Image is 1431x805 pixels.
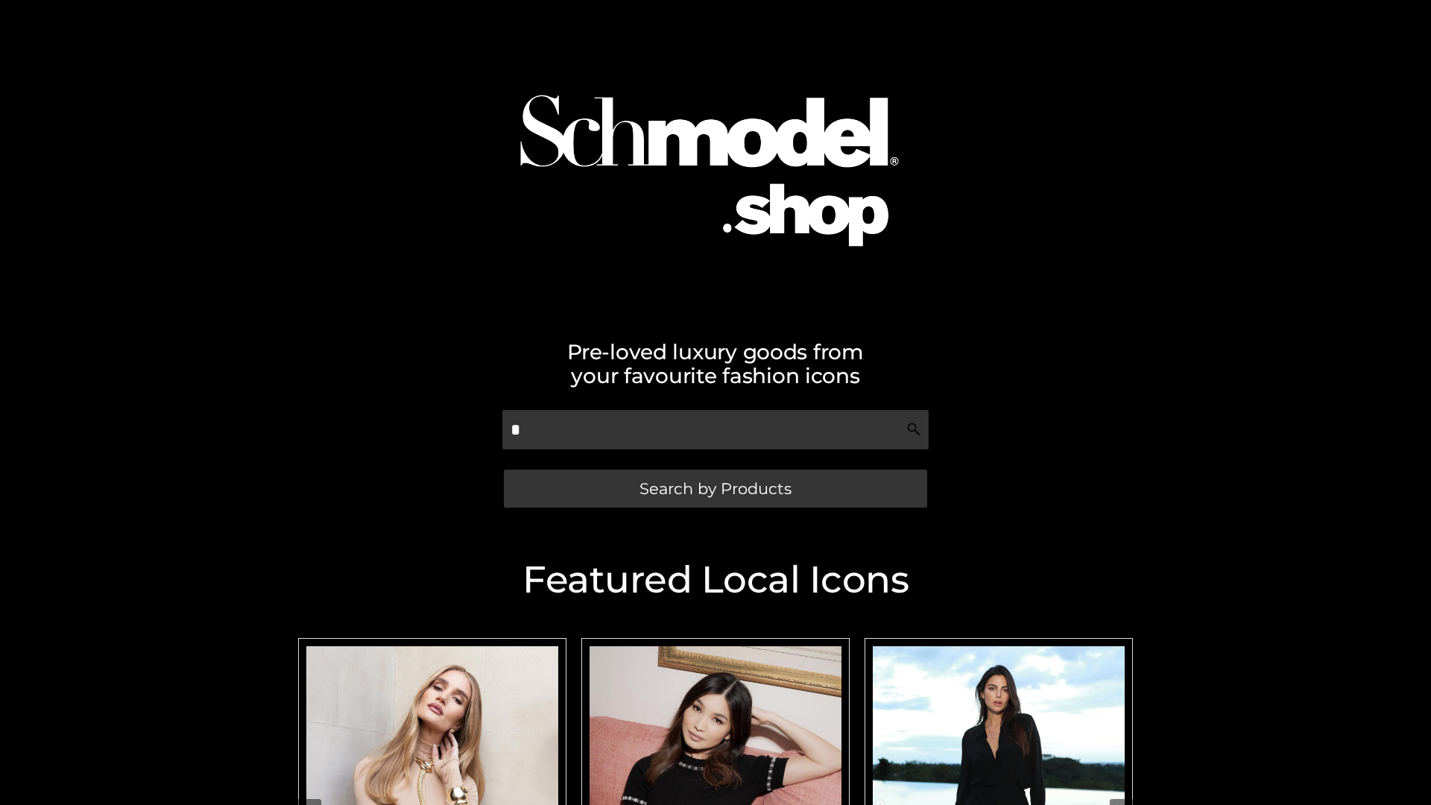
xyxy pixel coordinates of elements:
span: Search by Products [639,481,792,496]
h2: Pre-loved luxury goods from your favourite fashion icons [291,340,1140,388]
h2: Featured Local Icons​ [291,561,1140,599]
a: Search by Products [504,470,927,508]
img: Search Icon [906,422,921,437]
